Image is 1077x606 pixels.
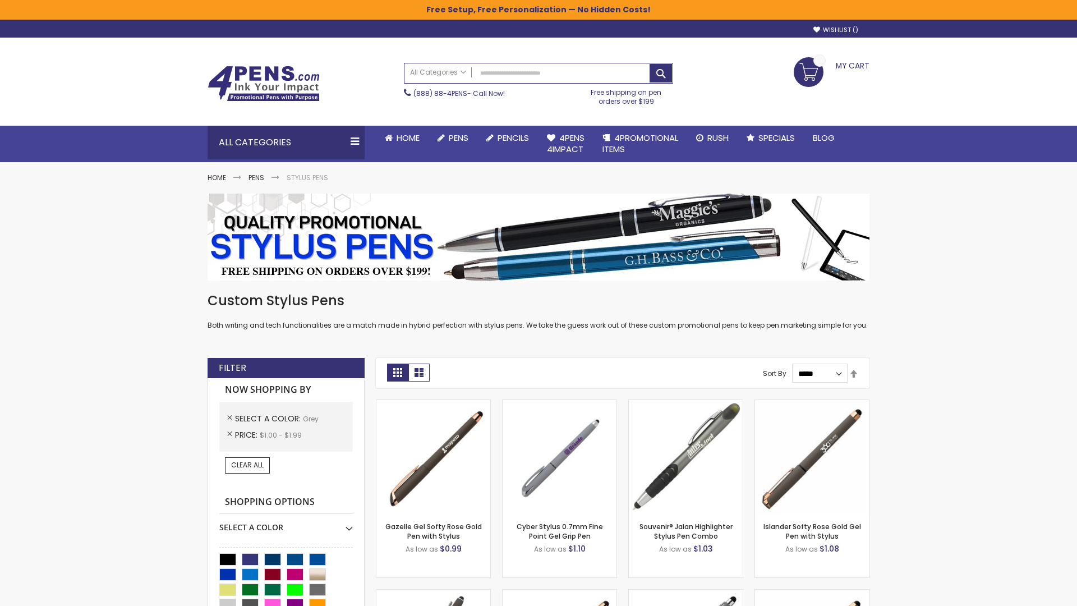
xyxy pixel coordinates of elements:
[477,126,538,150] a: Pencils
[387,364,408,382] strong: Grid
[813,132,835,144] span: Blog
[813,26,858,34] a: Wishlist
[260,430,302,440] span: $1.00 - $1.99
[593,126,687,162] a: 4PROMOTIONALITEMS
[219,378,353,402] strong: Now Shopping by
[738,126,804,150] a: Specials
[503,400,616,409] a: Cyber Stylus 0.7mm Fine Point Gel Grip Pen-Grey
[758,132,795,144] span: Specials
[208,292,869,330] div: Both writing and tech functionalities are a match made in hybrid perfection with stylus pens. We ...
[219,490,353,515] strong: Shopping Options
[413,89,505,98] span: - Call Now!
[208,292,869,310] h1: Custom Stylus Pens
[755,589,869,599] a: Islander Softy Rose Gold Gel Pen with Stylus - ColorJet Imprint-Grey
[579,84,674,106] div: Free shipping on pen orders over $199
[707,132,729,144] span: Rush
[208,126,365,159] div: All Categories
[763,369,786,378] label: Sort By
[413,89,467,98] a: (888) 88-4PENS
[498,132,529,144] span: Pencils
[235,413,303,424] span: Select A Color
[687,126,738,150] a: Rush
[376,400,490,514] img: Gazelle Gel Softy Rose Gold Pen with Stylus-Grey
[406,544,438,554] span: As low as
[538,126,593,162] a: 4Pens4impact
[503,400,616,514] img: Cyber Stylus 0.7mm Fine Point Gel Grip Pen-Grey
[755,400,869,514] img: Islander Softy Rose Gold Gel Pen with Stylus-Grey
[219,514,353,533] div: Select A Color
[804,126,844,150] a: Blog
[449,132,468,144] span: Pens
[235,429,260,440] span: Price
[231,460,264,470] span: Clear All
[629,589,743,599] a: Minnelli Softy Pen with Stylus - Laser Engraved-Grey
[639,522,733,540] a: Souvenir® Jalan Highlighter Stylus Pen Combo
[248,173,264,182] a: Pens
[376,126,429,150] a: Home
[602,132,678,155] span: 4PROMOTIONAL ITEMS
[517,522,603,540] a: Cyber Stylus 0.7mm Fine Point Gel Grip Pen
[376,589,490,599] a: Custom Soft Touch® Metal Pens with Stylus-Grey
[659,544,692,554] span: As low as
[385,522,482,540] a: Gazelle Gel Softy Rose Gold Pen with Stylus
[534,544,567,554] span: As low as
[287,173,328,182] strong: Stylus Pens
[429,126,477,150] a: Pens
[629,400,743,514] img: Souvenir® Jalan Highlighter Stylus Pen Combo-Grey
[693,543,713,554] span: $1.03
[303,414,319,424] span: Grey
[404,63,472,82] a: All Categories
[376,400,490,409] a: Gazelle Gel Softy Rose Gold Pen with Stylus-Grey
[763,522,861,540] a: Islander Softy Rose Gold Gel Pen with Stylus
[820,543,839,554] span: $1.08
[410,68,466,77] span: All Categories
[397,132,420,144] span: Home
[208,66,320,102] img: 4Pens Custom Pens and Promotional Products
[629,400,743,409] a: Souvenir® Jalan Highlighter Stylus Pen Combo-Grey
[568,543,586,554] span: $1.10
[208,194,869,281] img: Stylus Pens
[208,173,226,182] a: Home
[547,132,584,155] span: 4Pens 4impact
[503,589,616,599] a: Gazelle Gel Softy Rose Gold Pen with Stylus - ColorJet-Grey
[225,457,270,473] a: Clear All
[219,362,246,374] strong: Filter
[440,543,462,554] span: $0.99
[785,544,818,554] span: As low as
[755,400,869,409] a: Islander Softy Rose Gold Gel Pen with Stylus-Grey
